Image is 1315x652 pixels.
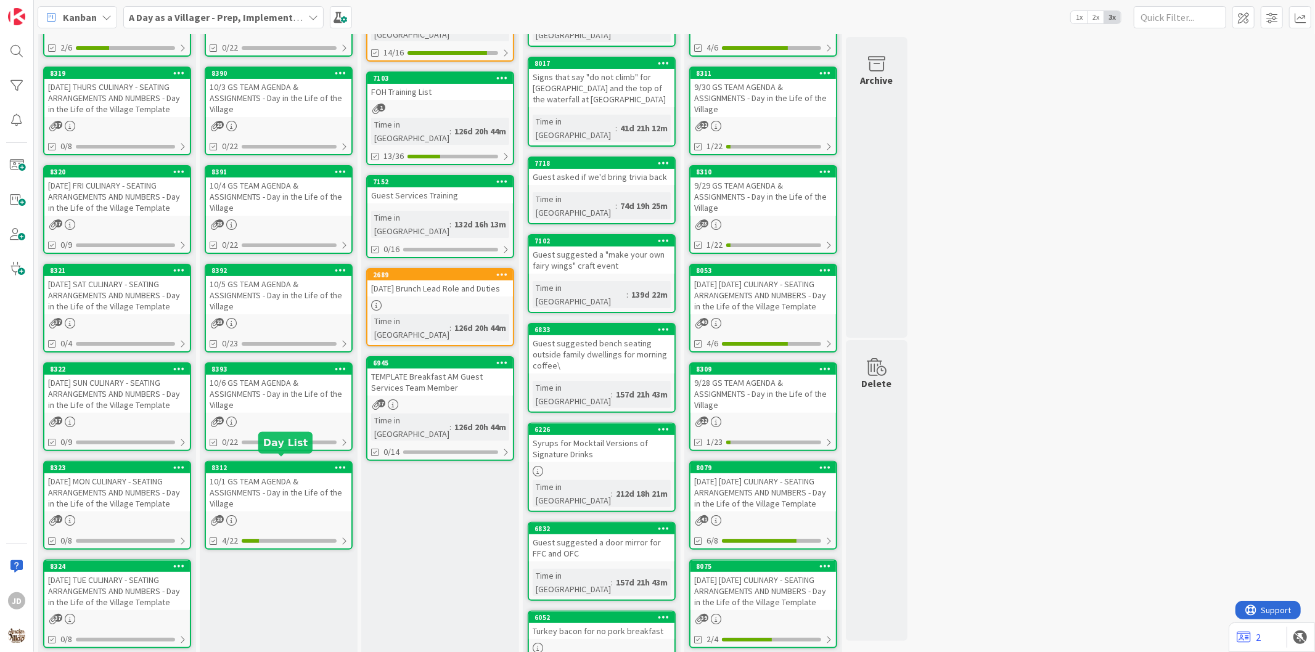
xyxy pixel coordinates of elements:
[371,118,449,145] div: Time in [GEOGRAPHIC_DATA]
[696,463,836,472] div: 8079
[529,435,674,462] div: Syrups for Mocktail Versions of Signature Drinks
[707,436,723,449] span: 1/23
[529,58,674,107] div: 8017Signs that say "do not climb" for [GEOGRAPHIC_DATA] and the top of the waterfall at [GEOGRAPH...
[206,166,351,216] div: 839110/4 GS TEAM AGENDA & ASSIGNMENTS - Day in the Life of the Village
[54,318,62,326] span: 37
[44,561,190,610] div: 8324[DATE] TUE CULINARY - SEATING ARRANGEMENTS AND NUMBERS - Day in the Life of the Village Template
[211,463,351,472] div: 8312
[63,10,97,25] span: Kanban
[44,166,190,216] div: 8320[DATE] FRI CULINARY - SEATING ARRANGEMENTS AND NUMBERS - Day in the Life of the Village Template
[222,41,238,54] span: 0/22
[862,376,892,391] div: Delete
[533,480,611,507] div: Time in [GEOGRAPHIC_DATA]
[535,613,674,622] div: 6052
[451,420,509,434] div: 126d 20h 44m
[707,140,723,153] span: 1/22
[222,238,238,251] span: 0/22
[535,237,674,245] div: 7102
[206,166,351,177] div: 8391
[529,324,674,335] div: 6833
[1237,630,1261,645] a: 2
[690,473,836,511] div: [DATE] [DATE] CULINARY - SEATING ARRANGEMENTS AND NUMBERS - Day in the Life of the Village Template
[206,462,351,473] div: 8312
[690,572,836,610] div: [DATE] [DATE] CULINARY - SEATING ARRANGEMENTS AND NUMBERS - Day in the Life of the Village Template
[222,534,238,547] span: 4/22
[206,276,351,314] div: 10/5 GS TEAM AGENDA & ASSIGNMENTS - Day in the Life of the Village
[206,68,351,117] div: 839010/3 GS TEAM AGENDA & ASSIGNMENTS - Day in the Life of the Village
[535,325,674,334] div: 6833
[613,487,671,500] div: 212d 18h 21m
[367,176,513,187] div: 7152
[690,265,836,276] div: 8053
[529,158,674,169] div: 7718
[216,318,224,326] span: 23
[211,365,351,373] div: 8393
[529,424,674,462] div: 6226Syrups for Mocktail Versions of Signature Drinks
[50,168,190,176] div: 8320
[611,388,613,401] span: :
[50,266,190,275] div: 8321
[449,218,451,231] span: :
[54,417,62,425] span: 37
[263,437,308,449] h5: Day List
[367,269,513,296] div: 2689[DATE] Brunch Lead Role and Duties
[529,424,674,435] div: 6226
[529,235,674,247] div: 7102
[206,177,351,216] div: 10/4 GS TEAM AGENDA & ASSIGNMENTS - Day in the Life of the Village
[50,562,190,571] div: 8324
[216,121,224,129] span: 23
[696,365,836,373] div: 8309
[8,592,25,609] div: JD
[535,524,674,533] div: 6832
[529,158,674,185] div: 7718Guest asked if we'd bring trivia back
[690,68,836,117] div: 83119/30 GS TEAM AGENDA & ASSIGNMENTS - Day in the Life of the Village
[367,269,513,280] div: 2689
[60,140,72,153] span: 0/8
[206,265,351,314] div: 839210/5 GS TEAM AGENDA & ASSIGNMENTS - Day in the Life of the Village
[60,534,72,547] span: 0/8
[533,115,615,142] div: Time in [GEOGRAPHIC_DATA]
[449,321,451,335] span: :
[690,265,836,314] div: 8053[DATE] [DATE] CULINARY - SEATING ARRANGEMENTS AND NUMBERS - Day in the Life of the Village Te...
[60,41,72,54] span: 2/6
[707,238,723,251] span: 1/22
[690,375,836,413] div: 9/28 GS TEAM AGENDA & ASSIGNMENTS - Day in the Life of the Village
[44,265,190,276] div: 8321
[611,487,613,500] span: :
[696,168,836,176] div: 8310
[529,235,674,274] div: 7102Guest suggested a "make your own fairy wings" craft event
[617,121,671,135] div: 41d 21h 12m
[707,633,718,646] span: 2/4
[44,561,190,572] div: 8324
[206,68,351,79] div: 8390
[44,166,190,177] div: 8320
[529,58,674,69] div: 8017
[44,462,190,511] div: 8323[DATE] MON CULINARY - SEATING ARRANGEMENTS AND NUMBERS - Day in the Life of the Village Template
[690,177,836,216] div: 9/29 GS TEAM AGENDA & ASSIGNMENTS - Day in the Life of the Village
[529,335,674,373] div: Guest suggested bench seating outside family dwellings for morning coffee\
[529,612,674,623] div: 6052
[60,633,72,646] span: 0/8
[611,576,613,589] span: :
[700,614,708,622] span: 39
[222,436,238,449] span: 0/22
[626,288,628,301] span: :
[690,462,836,511] div: 8079[DATE] [DATE] CULINARY - SEATING ARRANGEMENTS AND NUMBERS - Day in the Life of the Village Te...
[44,265,190,314] div: 8321[DATE] SAT CULINARY - SEATING ARRANGEMENTS AND NUMBERS - Day in the Life of the Village Template
[707,41,718,54] span: 4/6
[371,414,449,441] div: Time in [GEOGRAPHIC_DATA]
[44,68,190,117] div: 8319[DATE] THURS CULINARY - SEATING ARRANGEMENTS AND NUMBERS - Day in the Life of the Village Tem...
[206,364,351,375] div: 8393
[377,399,385,407] span: 37
[44,572,190,610] div: [DATE] TUE CULINARY - SEATING ARRANGEMENTS AND NUMBERS - Day in the Life of the Village Template
[451,321,509,335] div: 126d 20h 44m
[690,68,836,79] div: 8311
[690,561,836,610] div: 8075[DATE] [DATE] CULINARY - SEATING ARRANGEMENTS AND NUMBERS - Day in the Life of the Village Te...
[535,159,674,168] div: 7718
[216,219,224,227] span: 23
[367,73,513,100] div: 7103FOH Training List
[383,150,404,163] span: 13/36
[54,219,62,227] span: 37
[529,523,674,561] div: 6832Guest suggested a door mirror for FFC and OFC
[707,534,718,547] span: 6/8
